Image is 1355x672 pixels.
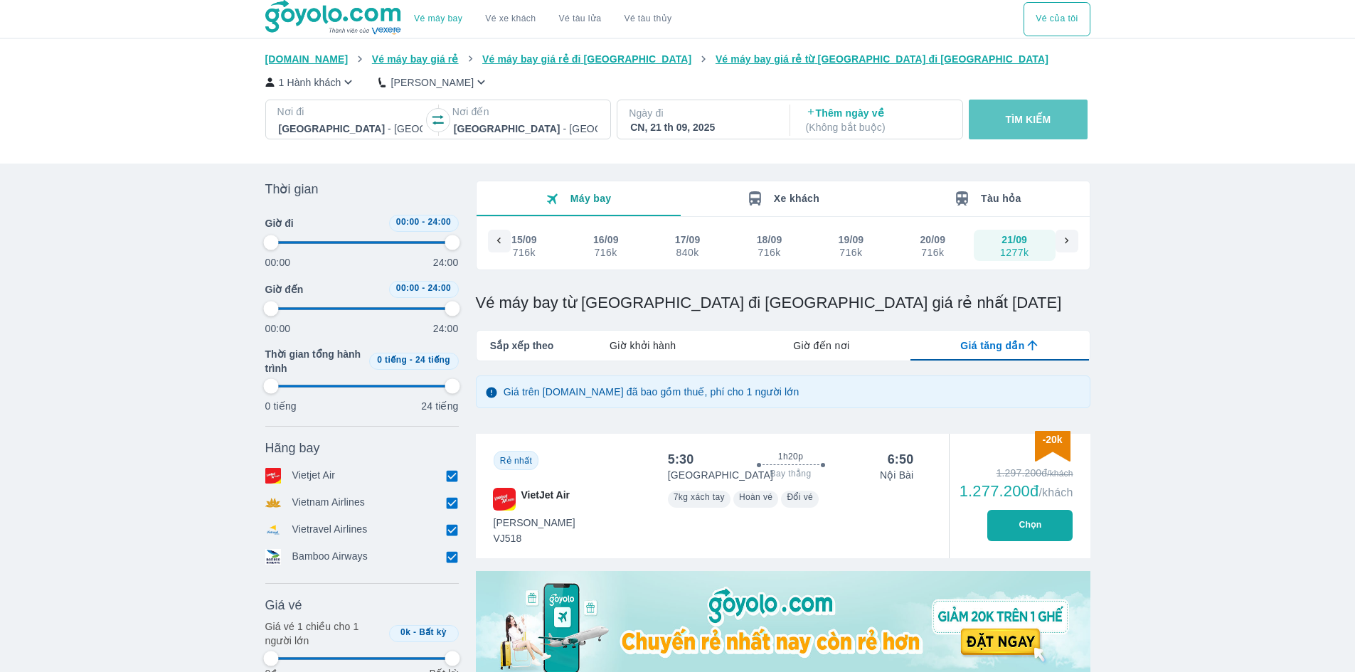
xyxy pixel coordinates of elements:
[414,14,462,24] a: Vé máy bay
[265,255,291,270] p: 00:00
[960,466,1073,480] div: 1.297.200đ
[427,217,451,227] span: 24:00
[774,193,819,204] span: Xe khách
[265,282,304,297] span: Giờ đến
[422,217,425,227] span: -
[920,247,945,258] div: 716k
[279,75,341,90] p: 1 Hành khách
[494,516,575,530] span: [PERSON_NAME]
[372,53,459,65] span: Vé máy bay giá rẻ
[265,439,320,457] span: Hãng bay
[265,53,349,65] span: [DOMAIN_NAME]
[716,53,1048,65] span: Vé máy bay giá rẻ từ [GEOGRAPHIC_DATA] đi [GEOGRAPHIC_DATA]
[277,105,424,119] p: Nơi đi
[630,120,774,134] div: CN, 21 th 09, 2025
[433,321,459,336] p: 24:00
[504,385,799,399] p: Giá trên [DOMAIN_NAME] đã bao gồm thuế, phí cho 1 người lớn
[987,510,1073,541] button: Chọn
[427,283,451,293] span: 24:00
[1024,2,1090,36] button: Vé của tôi
[969,100,1088,139] button: TÌM KIẾM
[612,2,683,36] button: Vé tàu thủy
[265,347,363,375] span: Thời gian tổng hành trình
[920,233,945,247] div: 20/09
[1000,247,1029,258] div: 1277k
[1038,486,1073,498] span: /khách
[265,597,302,614] span: Giá vé
[493,488,516,511] img: VJ
[500,456,532,466] span: Rẻ nhất
[390,75,474,90] p: [PERSON_NAME]
[476,293,1090,313] h1: Vé máy bay từ [GEOGRAPHIC_DATA] đi [GEOGRAPHIC_DATA] giá rẻ nhất [DATE]
[593,233,619,247] div: 16/09
[265,216,294,230] span: Giờ đi
[494,531,575,545] span: VJ518
[400,627,410,637] span: 0k
[421,399,458,413] p: 24 tiếng
[265,52,1090,66] nav: breadcrumb
[594,247,618,258] div: 716k
[739,492,773,502] span: Hoàn vé
[1042,434,1062,445] span: -20k
[1006,112,1051,127] p: TÌM KIẾM
[668,468,773,482] p: [GEOGRAPHIC_DATA]
[413,627,416,637] span: -
[415,355,450,365] span: 24 tiếng
[839,233,864,247] div: 19/09
[265,75,356,90] button: 1 Hành khách
[787,492,813,502] span: Đổi vé
[482,53,691,65] span: Vé máy bay giá rẻ đi [GEOGRAPHIC_DATA]
[757,233,782,247] div: 18/09
[676,247,700,258] div: 840k
[675,233,701,247] div: 17/09
[377,355,407,365] span: 0 tiếng
[419,627,447,637] span: Bất kỳ
[960,338,1024,353] span: Giá tăng dần
[629,106,775,120] p: Ngày đi
[1001,233,1027,247] div: 21/09
[778,451,803,462] span: 1h20p
[422,283,425,293] span: -
[452,105,599,119] p: Nơi đến
[396,283,420,293] span: 00:00
[806,106,950,134] p: Thêm ngày về
[793,338,849,353] span: Giờ đến nơi
[806,120,950,134] p: ( Không bắt buộc )
[1035,431,1070,462] img: discount
[410,355,413,365] span: -
[265,181,319,198] span: Thời gian
[292,522,368,538] p: Vietravel Airlines
[292,495,366,511] p: Vietnam Airlines
[396,217,420,227] span: 00:00
[403,2,683,36] div: choose transportation mode
[570,193,612,204] span: Máy bay
[292,468,336,484] p: Vietjet Air
[521,488,570,511] span: VietJet Air
[610,338,676,353] span: Giờ khởi hành
[511,233,537,247] div: 15/09
[265,399,297,413] p: 0 tiếng
[758,247,782,258] div: 716k
[490,338,554,353] span: Sắp xếp theo
[553,331,1089,361] div: lab API tabs example
[485,14,536,24] a: Vé xe khách
[265,619,383,648] p: Giá vé 1 chiều cho 1 người lớn
[888,451,914,468] div: 6:50
[378,75,489,90] button: [PERSON_NAME]
[674,492,725,502] span: 7kg xách tay
[960,483,1073,500] div: 1.277.200đ
[433,255,459,270] p: 24:00
[880,468,913,482] p: Nội Bài
[839,247,864,258] div: 716k
[265,321,291,336] p: 00:00
[1024,2,1090,36] div: choose transportation mode
[548,2,613,36] a: Vé tàu lửa
[292,549,368,565] p: Bamboo Airways
[668,451,694,468] div: 5:30
[981,193,1021,204] span: Tàu hỏa
[512,247,536,258] div: 716k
